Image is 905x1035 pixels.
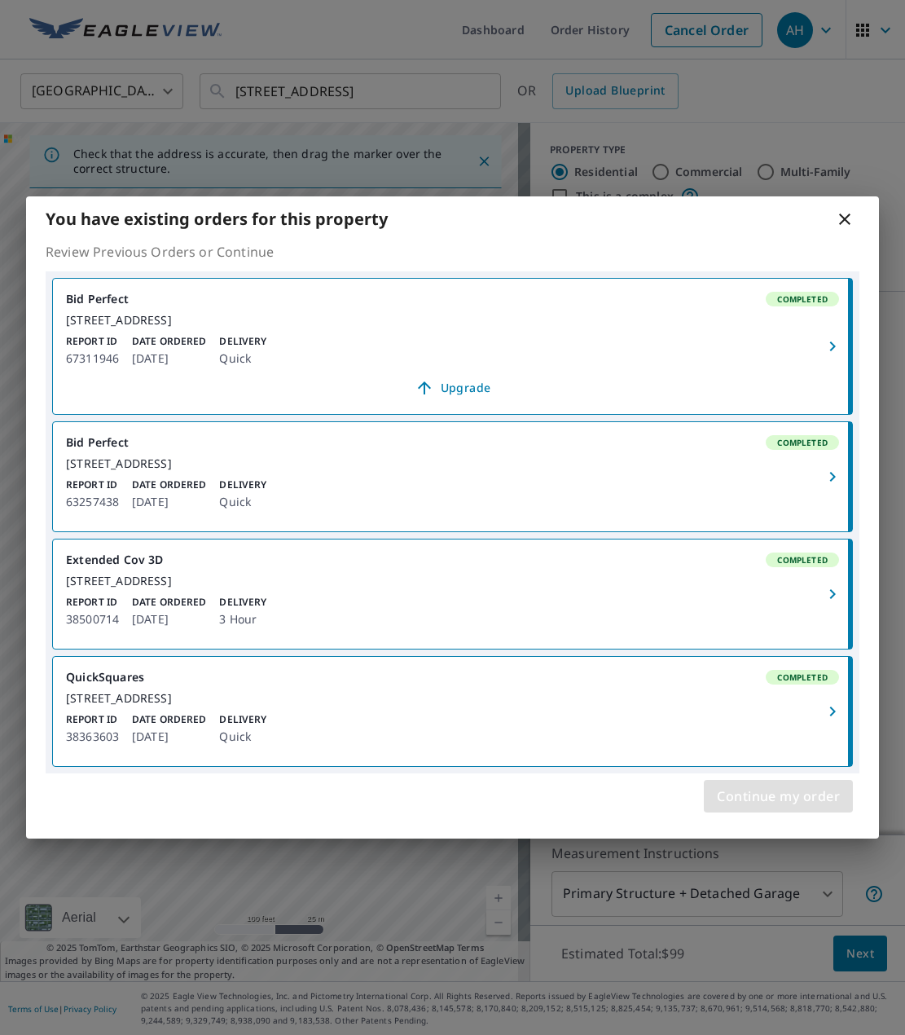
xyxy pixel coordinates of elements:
div: Bid Perfect [66,435,839,450]
div: [STREET_ADDRESS] [66,456,839,471]
div: QuickSquares [66,670,839,685]
p: Quick [219,492,266,512]
span: Completed [767,554,837,566]
p: Date Ordered [132,595,206,610]
div: Extended Cov 3D [66,553,839,567]
div: [STREET_ADDRESS] [66,313,839,328]
div: [STREET_ADDRESS] [66,691,839,706]
p: Delivery [219,595,266,610]
p: [DATE] [132,492,206,512]
p: Date Ordered [132,712,206,727]
span: Upgrade [76,378,829,398]
p: Quick [219,349,266,368]
button: Continue my order [704,780,853,813]
p: Review Previous Orders or Continue [46,242,859,262]
p: Report ID [66,478,119,492]
a: QuickSquaresCompleted[STREET_ADDRESS]Report ID38363603Date Ordered[DATE]DeliveryQuick [53,657,852,766]
span: Completed [767,293,837,305]
p: Report ID [66,595,119,610]
p: 63257438 [66,492,119,512]
p: Date Ordered [132,334,206,349]
a: Upgrade [66,375,839,401]
p: [DATE] [132,610,206,629]
span: Continue my order [717,785,840,808]
span: Completed [767,672,837,683]
div: [STREET_ADDRESS] [66,574,839,588]
p: [DATE] [132,349,206,368]
p: Delivery [219,712,266,727]
p: Quick [219,727,266,747]
p: 67311946 [66,349,119,368]
p: Report ID [66,712,119,727]
a: Extended Cov 3DCompleted[STREET_ADDRESS]Report ID38500714Date Ordered[DATE]Delivery3 Hour [53,540,852,649]
p: Date Ordered [132,478,206,492]
p: [DATE] [132,727,206,747]
p: 38500714 [66,610,119,629]
a: Bid PerfectCompleted[STREET_ADDRESS]Report ID67311946Date Ordered[DATE]DeliveryQuickUpgrade [53,279,852,414]
p: 3 Hour [219,610,266,629]
p: Report ID [66,334,119,349]
p: Delivery [219,478,266,492]
p: 38363603 [66,727,119,747]
b: You have existing orders for this property [46,208,388,230]
p: Delivery [219,334,266,349]
div: Bid Perfect [66,292,839,306]
a: Bid PerfectCompleted[STREET_ADDRESS]Report ID63257438Date Ordered[DATE]DeliveryQuick [53,422,852,531]
span: Completed [767,437,837,448]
